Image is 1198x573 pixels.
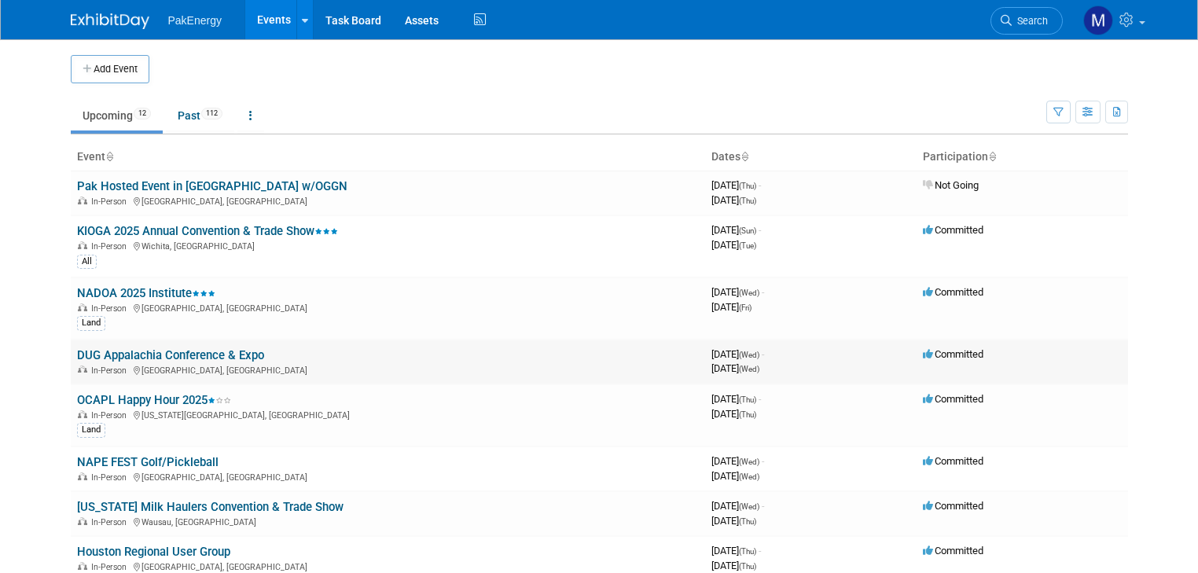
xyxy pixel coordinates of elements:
img: In-Person Event [78,303,87,311]
span: (Thu) [739,517,756,526]
span: [DATE] [711,224,761,236]
span: [DATE] [711,239,756,251]
img: In-Person Event [78,472,87,480]
span: In-Person [91,197,131,207]
th: Participation [917,144,1128,171]
span: In-Person [91,303,131,314]
span: [DATE] [711,408,756,420]
span: [DATE] [711,470,759,482]
span: [DATE] [711,362,759,374]
span: 12 [134,108,151,119]
img: In-Person Event [78,241,87,249]
span: Not Going [923,179,979,191]
span: - [762,286,764,298]
span: (Thu) [739,395,756,404]
img: ExhibitDay [71,13,149,29]
span: [DATE] [711,393,761,405]
img: In-Person Event [78,365,87,373]
span: [DATE] [711,455,764,467]
span: [DATE] [711,194,756,206]
a: NADOA 2025 Institute [77,286,215,300]
span: In-Person [91,517,131,527]
span: [DATE] [711,500,764,512]
span: Committed [923,393,983,405]
div: [US_STATE][GEOGRAPHIC_DATA], [GEOGRAPHIC_DATA] [77,408,699,421]
span: PakEnergy [168,14,222,27]
a: Sort by Participation Type [988,150,996,163]
span: - [762,348,764,360]
span: - [759,224,761,236]
div: Land [77,316,105,330]
span: (Fri) [739,303,752,312]
span: (Thu) [739,547,756,556]
a: KIOGA 2025 Annual Convention & Trade Show [77,224,338,238]
span: (Thu) [739,182,756,190]
img: In-Person Event [78,197,87,204]
span: - [762,500,764,512]
span: Committed [923,545,983,556]
span: In-Person [91,472,131,483]
span: (Thu) [739,562,756,571]
div: [GEOGRAPHIC_DATA], [GEOGRAPHIC_DATA] [77,194,699,207]
span: (Tue) [739,241,756,250]
a: Search [990,7,1063,35]
span: Search [1012,15,1048,27]
a: Upcoming12 [71,101,163,130]
img: In-Person Event [78,410,87,418]
span: (Thu) [739,410,756,419]
img: Mary Walker [1083,6,1113,35]
span: (Thu) [739,197,756,205]
span: [DATE] [711,515,756,527]
div: [GEOGRAPHIC_DATA], [GEOGRAPHIC_DATA] [77,560,699,572]
span: (Wed) [739,472,759,481]
span: [DATE] [711,348,764,360]
span: In-Person [91,410,131,421]
span: - [759,545,761,556]
span: Committed [923,348,983,360]
img: In-Person Event [78,562,87,570]
span: In-Person [91,241,131,252]
span: (Wed) [739,365,759,373]
a: Past112 [166,101,234,130]
span: [DATE] [711,286,764,298]
a: Houston Regional User Group [77,545,230,559]
div: Land [77,423,105,437]
a: Pak Hosted Event in [GEOGRAPHIC_DATA] w/OGGN [77,179,347,193]
span: Committed [923,286,983,298]
a: Sort by Start Date [740,150,748,163]
span: (Wed) [739,502,759,511]
span: (Sun) [739,226,756,235]
img: In-Person Event [78,517,87,525]
a: DUG Appalachia Conference & Expo [77,348,264,362]
div: [GEOGRAPHIC_DATA], [GEOGRAPHIC_DATA] [77,301,699,314]
a: NAPE FEST Golf/Pickleball [77,455,219,469]
span: Committed [923,224,983,236]
span: In-Person [91,562,131,572]
span: [DATE] [711,301,752,313]
span: In-Person [91,365,131,376]
span: 112 [201,108,222,119]
span: [DATE] [711,179,761,191]
span: - [759,179,761,191]
span: [DATE] [711,545,761,556]
div: [GEOGRAPHIC_DATA], [GEOGRAPHIC_DATA] [77,363,699,376]
th: Event [71,144,705,171]
span: Committed [923,455,983,467]
span: (Wed) [739,351,759,359]
button: Add Event [71,55,149,83]
div: Wausau, [GEOGRAPHIC_DATA] [77,515,699,527]
div: [GEOGRAPHIC_DATA], [GEOGRAPHIC_DATA] [77,470,699,483]
span: (Wed) [739,457,759,466]
th: Dates [705,144,917,171]
span: Committed [923,500,983,512]
span: - [759,393,761,405]
span: - [762,455,764,467]
span: [DATE] [711,560,756,571]
a: Sort by Event Name [105,150,113,163]
div: Wichita, [GEOGRAPHIC_DATA] [77,239,699,252]
span: (Wed) [739,288,759,297]
a: OCAPL Happy Hour 2025 [77,393,231,407]
a: [US_STATE] Milk Haulers Convention & Trade Show [77,500,344,514]
div: All [77,255,97,269]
